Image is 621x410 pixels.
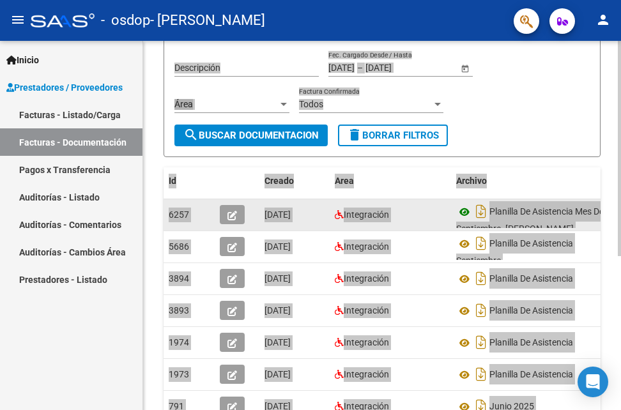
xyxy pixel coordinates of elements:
button: Open calendar [458,61,471,75]
i: Descargar documento [473,300,489,321]
span: 3893 [169,305,189,315]
span: – [357,63,363,73]
span: Planilla De Asistencia [489,274,573,284]
span: Planilla De Asistencia [489,338,573,348]
span: Area [335,176,354,186]
datatable-header-cell: Archivo [451,167,611,195]
mat-icon: search [183,127,199,142]
span: Todos [299,99,323,109]
span: Inicio [6,53,39,67]
span: 3894 [169,273,189,284]
span: 6257 [169,209,189,220]
i: Descargar documento [473,332,489,353]
span: Id [169,176,176,186]
span: Planilla De Asistencia [489,306,573,316]
span: Planilla De Asistencia [489,370,573,380]
span: Integración [344,337,389,347]
span: [DATE] [264,369,291,379]
span: [DATE] [264,241,291,252]
span: Área [174,99,278,110]
mat-icon: person [595,12,611,27]
i: Descargar documento [473,201,489,222]
mat-icon: menu [10,12,26,27]
span: Buscar Documentacion [183,130,319,141]
span: Creado [264,176,294,186]
datatable-header-cell: Id [164,167,215,195]
datatable-header-cell: Area [330,167,451,195]
span: - osdop [101,6,150,34]
span: Integración [344,305,389,315]
datatable-header-cell: Creado [259,167,330,195]
span: Prestadores / Proveedores [6,80,123,95]
span: Integración [344,369,389,379]
span: [DATE] [264,209,291,220]
span: Planilla De Asistencia Septiembre [456,239,573,266]
button: Buscar Documentacion [174,125,328,146]
span: Integración [344,241,389,252]
span: [DATE] [264,273,291,284]
span: 5686 [169,241,189,252]
input: Fecha fin [365,63,428,73]
span: Integración [344,209,389,220]
button: Borrar Filtros [338,125,448,146]
div: Open Intercom Messenger [578,367,608,397]
i: Descargar documento [473,233,489,254]
span: Archivo [456,176,487,186]
span: - [PERSON_NAME] [150,6,265,34]
span: 1973 [169,369,189,379]
span: Integración [344,273,389,284]
span: 1974 [169,337,189,347]
i: Descargar documento [473,268,489,289]
span: [DATE] [264,337,291,347]
mat-icon: delete [347,127,362,142]
i: Descargar documento [473,364,489,384]
input: Fecha inicio [328,63,355,73]
span: Planilla De Asistencia Mes De Septiembre- [PERSON_NAME] [456,207,604,234]
span: [DATE] [264,305,291,315]
span: Borrar Filtros [347,130,439,141]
